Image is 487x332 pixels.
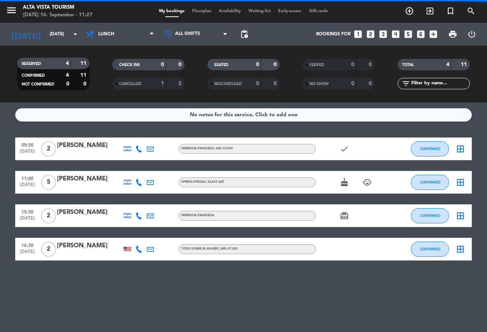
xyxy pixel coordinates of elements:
span: 5 [41,175,56,190]
span: Lunch [98,32,114,37]
span: 2 [41,242,56,257]
span: pending_actions [240,30,249,39]
button: CONFIRMED [411,175,449,190]
i: search [466,6,476,16]
i: menu [6,5,17,16]
span: CHECK INS [119,63,140,67]
span: , ARS 47.000 [219,247,238,250]
span: 16:30 [18,240,37,249]
span: SPRING Special! Glass Art [181,180,224,183]
span: Gift cards [305,9,332,13]
button: CONFIRMED [411,208,449,223]
i: border_all [456,178,465,187]
strong: 0 [256,81,259,86]
span: NOT CONFIRMED [22,82,54,86]
span: 11:00 [18,174,37,182]
strong: 0 [274,81,278,86]
strong: 11 [80,73,88,78]
strong: 4 [66,73,69,78]
strong: 1 [161,81,164,86]
span: [DATE] [18,249,37,258]
span: [DATE] [18,182,37,191]
span: [DATE] [18,149,37,158]
strong: 0 [351,62,354,67]
strong: 11 [80,61,88,66]
strong: 0 [161,62,164,67]
div: [PERSON_NAME] [57,141,122,150]
span: RESCHEDULED [214,82,242,86]
span: Availability [215,9,245,13]
strong: 0 [83,81,88,87]
i: child_care [363,178,372,187]
i: check [340,144,349,153]
i: looks_3 [378,29,388,39]
span: [DATE] [18,216,37,224]
span: Herencia Francesa [181,214,214,217]
i: add_box [428,29,438,39]
span: Herencia Francesa [181,147,233,150]
input: Filter by name... [411,79,469,88]
i: looks_one [353,29,363,39]
span: Early-access [274,9,305,13]
div: [PERSON_NAME] [57,241,122,251]
span: SERVED [309,63,324,67]
i: turned_in_not [446,6,455,16]
div: [PERSON_NAME] [57,207,122,217]
span: 2 [41,208,56,223]
span: Todo sobre el malbec [181,247,238,250]
span: TOTAL [402,63,414,67]
span: SEATED [214,63,229,67]
i: looks_4 [391,29,401,39]
span: Floorplan [188,9,215,13]
strong: 4 [66,61,69,66]
strong: 0 [351,81,354,86]
div: Alta Vista Tourism [23,4,92,11]
span: 09:30 [18,140,37,149]
span: CONFIRMED [420,180,440,184]
span: NO SHOW [309,82,329,86]
i: exit_to_app [425,6,434,16]
i: border_all [456,211,465,220]
strong: 4 [446,62,449,67]
span: CANCELLED [119,82,142,86]
div: [DATE] 16. September - 11:27 [23,11,92,19]
i: [DATE] [6,26,46,43]
i: looks_6 [416,29,426,39]
span: print [448,30,457,39]
button: menu [6,5,17,19]
i: power_settings_new [467,30,476,39]
div: No notes for this service. Click to add one [190,111,298,119]
button: CONFIRMED [411,242,449,257]
i: filter_list [401,79,411,88]
span: CONFIRMED [420,213,440,218]
span: 15:30 [18,207,37,216]
span: CONFIRMED [420,147,440,151]
strong: 11 [461,62,468,67]
span: Bookings for [316,32,350,37]
strong: 0 [256,62,259,67]
i: border_all [456,245,465,254]
div: LOG OUT [462,23,481,46]
strong: 0 [274,62,278,67]
i: add_circle_outline [405,6,414,16]
i: looks_two [366,29,376,39]
strong: 0 [66,81,69,87]
strong: 0 [178,62,183,67]
span: CONFIRMED [420,247,440,251]
span: RESERVED [22,62,41,66]
i: card_giftcard [340,211,349,220]
i: arrow_drop_down [71,30,80,39]
button: CONFIRMED [411,141,449,157]
span: 2 [41,141,56,157]
span: CONFIRMED [22,74,45,77]
i: looks_5 [403,29,413,39]
strong: 2 [178,81,183,86]
div: [PERSON_NAME] [57,174,122,184]
i: border_all [456,144,465,153]
span: Waiting list [245,9,274,13]
span: My bookings [155,9,188,13]
span: , ARS 33.000 [214,147,233,150]
strong: 0 [369,62,373,67]
strong: 0 [369,81,373,86]
i: cake [340,178,349,187]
